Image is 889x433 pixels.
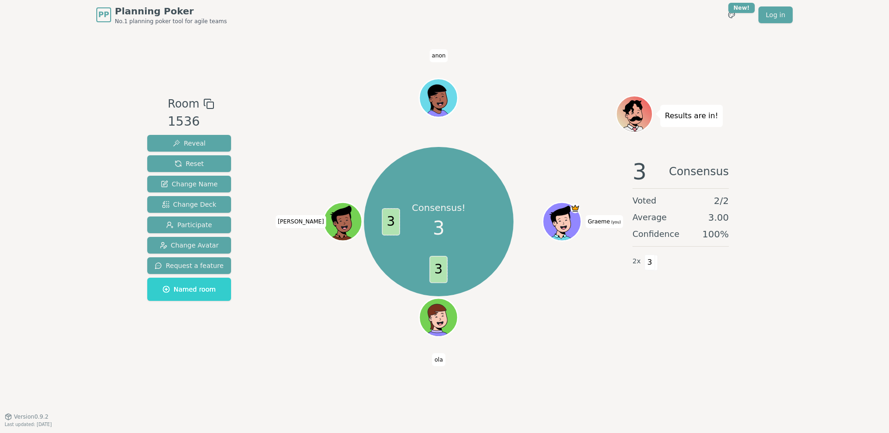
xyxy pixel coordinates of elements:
[669,160,729,183] span: Consensus
[702,228,729,241] span: 100 %
[147,257,231,274] button: Request a feature
[168,96,199,112] span: Room
[632,160,647,183] span: 3
[430,49,448,62] span: Click to change your name
[5,413,49,420] button: Version0.9.2
[96,5,227,25] a: PPPlanning PokerNo.1 planning poker tool for agile teams
[147,216,231,233] button: Participate
[645,255,655,270] span: 3
[115,5,227,18] span: Planning Poker
[610,220,621,224] span: (you)
[708,211,729,224] span: 3.00
[147,237,231,254] button: Change Avatar
[5,422,52,427] span: Last updated: [DATE]
[632,211,667,224] span: Average
[544,204,580,240] button: Click to change your avatar
[728,3,755,13] div: New!
[155,261,224,270] span: Request a feature
[161,179,218,189] span: Change Name
[115,18,227,25] span: No.1 planning poker tool for agile teams
[147,196,231,213] button: Change Deck
[147,278,231,301] button: Named room
[168,112,214,131] div: 1536
[160,241,219,250] span: Change Avatar
[275,215,326,228] span: Click to change your name
[166,220,212,229] span: Participate
[382,208,400,236] span: 3
[570,204,580,213] span: Graeme is the host
[147,176,231,192] button: Change Name
[175,159,204,168] span: Reset
[430,256,448,283] span: 3
[632,194,657,207] span: Voted
[147,135,231,152] button: Reveal
[14,413,49,420] span: Version 0.9.2
[758,6,793,23] a: Log in
[632,228,679,241] span: Confidence
[714,194,729,207] span: 2 / 2
[665,109,718,122] p: Results are in!
[632,256,641,267] span: 2 x
[433,214,444,242] span: 3
[147,155,231,172] button: Reset
[173,139,206,148] span: Reveal
[585,215,623,228] span: Click to change your name
[163,285,216,294] span: Named room
[162,200,216,209] span: Change Deck
[723,6,740,23] button: New!
[98,9,109,20] span: PP
[411,201,467,214] p: Consensus!
[432,353,445,366] span: Click to change your name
